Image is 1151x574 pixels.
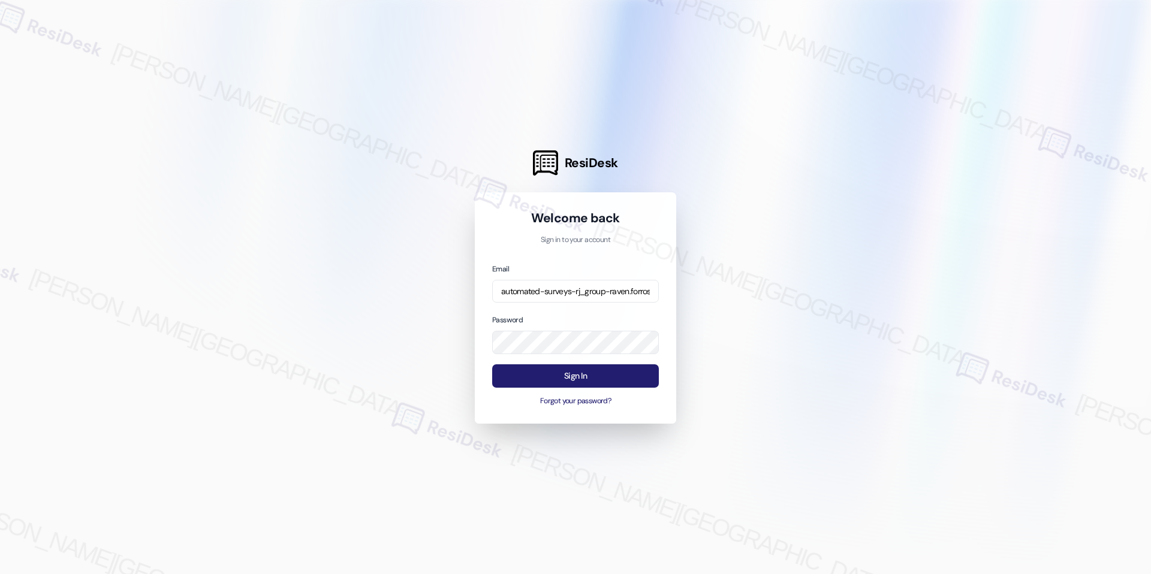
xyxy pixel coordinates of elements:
button: Forgot your password? [492,396,659,407]
label: Password [492,315,523,325]
button: Sign In [492,364,659,388]
label: Email [492,264,509,274]
p: Sign in to your account [492,235,659,246]
img: ResiDesk Logo [533,150,558,176]
span: ResiDesk [565,155,618,171]
input: name@example.com [492,280,659,303]
h1: Welcome back [492,210,659,226]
